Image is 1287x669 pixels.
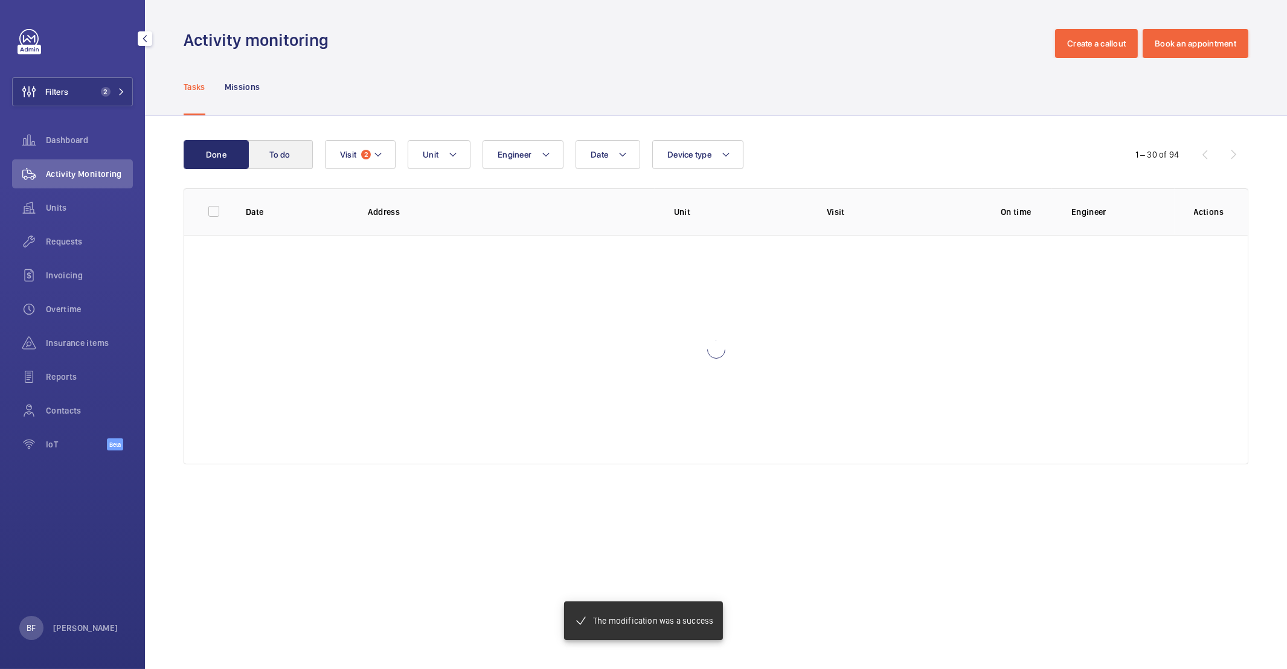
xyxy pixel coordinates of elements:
[46,337,133,349] span: Insurance items
[1055,29,1138,58] button: Create a callout
[46,438,107,450] span: IoT
[361,150,371,159] span: 2
[27,622,36,634] p: BF
[1135,149,1179,161] div: 1 – 30 of 94
[46,202,133,214] span: Units
[423,150,438,159] span: Unit
[667,150,711,159] span: Device type
[246,206,349,218] p: Date
[674,206,807,218] p: Unit
[53,622,118,634] p: [PERSON_NAME]
[980,206,1052,218] p: On time
[184,81,205,93] p: Tasks
[107,438,123,450] span: Beta
[46,405,133,417] span: Contacts
[593,615,713,627] p: The modification was a success
[368,206,655,218] p: Address
[225,81,260,93] p: Missions
[827,206,960,218] p: Visit
[576,140,640,169] button: Date
[46,371,133,383] span: Reports
[101,87,111,97] span: 2
[498,150,531,159] span: Engineer
[46,235,133,248] span: Requests
[591,150,608,159] span: Date
[1143,29,1248,58] button: Book an appointment
[408,140,470,169] button: Unit
[45,86,68,98] span: Filters
[46,168,133,180] span: Activity Monitoring
[325,140,396,169] button: Visit2
[652,140,743,169] button: Device type
[46,303,133,315] span: Overtime
[46,269,133,281] span: Invoicing
[184,140,249,169] button: Done
[1194,206,1224,218] p: Actions
[46,134,133,146] span: Dashboard
[184,29,336,51] h1: Activity monitoring
[340,150,356,159] span: Visit
[248,140,313,169] button: To do
[483,140,563,169] button: Engineer
[1071,206,1175,218] p: Engineer
[12,77,133,106] button: Filters2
